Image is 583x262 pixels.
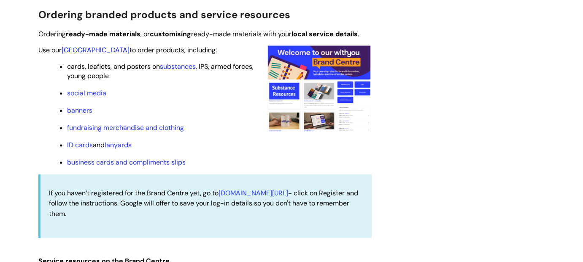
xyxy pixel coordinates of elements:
a: [DOMAIN_NAME][URL] [219,189,288,197]
a: [GEOGRAPHIC_DATA] [62,46,130,54]
a: substances [160,62,196,71]
a: banners [67,106,92,115]
span: cards, leaflets, and posters on , IPS, armed forces, young people [67,62,254,80]
strong: customising [150,30,191,38]
a: ID cards [67,140,93,149]
span: Use our to order products, including: [38,46,217,54]
span: Ordering branded products and service resources [38,8,290,21]
a: business cards and compliments slips [67,158,186,167]
a: social media [67,89,106,97]
span: Ordering , or ready-made materials with your . [38,30,359,38]
span: and [67,140,132,149]
a: fundraising merchandise and clothing [67,123,184,132]
span: If you haven’t registered for the Brand Centre yet, go to - click on Register and follow the inst... [49,189,358,219]
strong: ready-made materials [66,30,140,38]
a: lanyards [105,140,132,149]
strong: local service details [291,30,358,38]
img: A screenshot of the homepage of the Brand Centre showing how easy it is to navigate [266,45,372,132]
